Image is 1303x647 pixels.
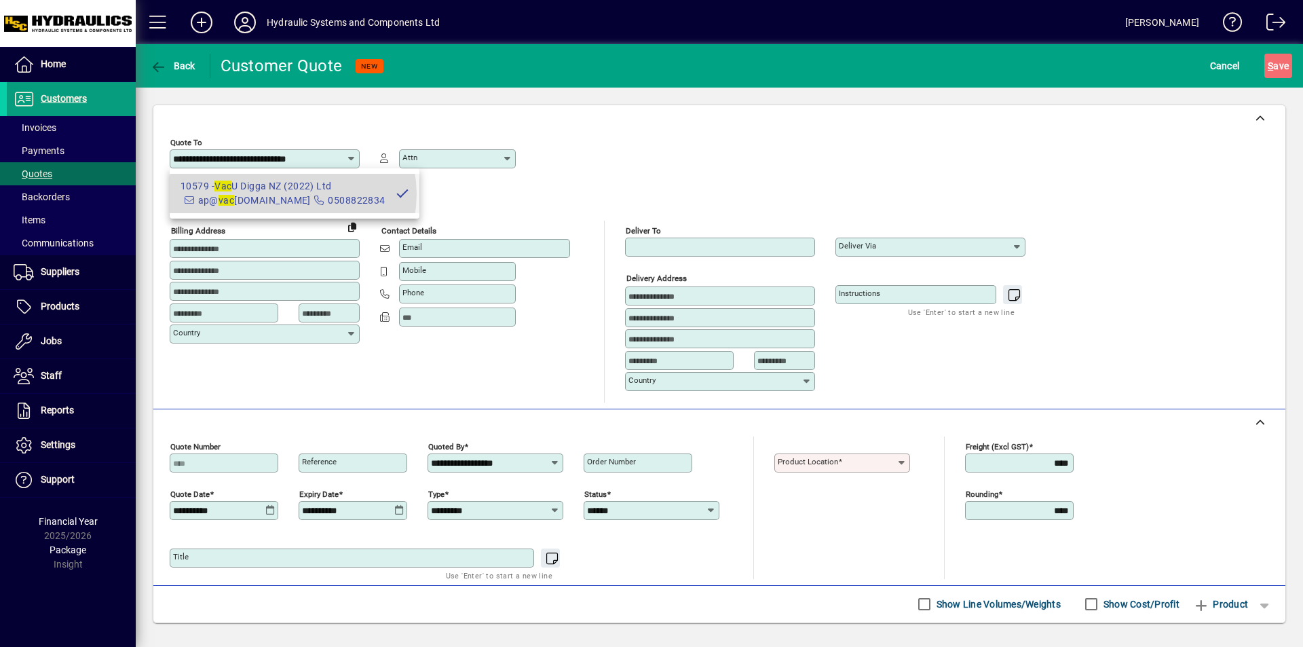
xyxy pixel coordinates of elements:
[626,226,661,236] mat-label: Deliver To
[778,457,838,466] mat-label: Product location
[428,441,464,451] mat-label: Quoted by
[170,489,210,498] mat-label: Quote date
[14,122,56,133] span: Invoices
[402,242,422,252] mat-label: Email
[41,93,87,104] span: Customers
[7,208,136,232] a: Items
[41,474,75,485] span: Support
[39,516,98,527] span: Financial Year
[223,10,267,35] button: Profile
[7,162,136,185] a: Quotes
[41,335,62,346] span: Jobs
[7,394,136,428] a: Reports
[361,62,378,71] span: NEW
[7,255,136,289] a: Suppliers
[7,48,136,81] a: Home
[966,489,998,498] mat-label: Rounding
[7,325,136,358] a: Jobs
[299,489,339,498] mat-label: Expiry date
[7,428,136,462] a: Settings
[7,463,136,497] a: Support
[14,191,70,202] span: Backorders
[147,54,199,78] button: Back
[934,597,1061,611] label: Show Line Volumes/Weights
[1125,12,1199,33] div: [PERSON_NAME]
[150,60,195,71] span: Back
[50,544,86,555] span: Package
[267,12,440,33] div: Hydraulic Systems and Components Ltd
[839,289,880,298] mat-label: Instructions
[41,58,66,69] span: Home
[173,552,189,561] mat-label: Title
[1264,54,1292,78] button: Save
[7,139,136,162] a: Payments
[173,328,200,337] mat-label: Country
[14,238,94,248] span: Communications
[7,290,136,324] a: Products
[446,568,552,583] mat-hint: Use 'Enter' to start a new line
[170,441,221,451] mat-label: Quote number
[180,10,223,35] button: Add
[41,301,79,312] span: Products
[1101,597,1179,611] label: Show Cost/Profit
[41,370,62,381] span: Staff
[402,153,417,162] mat-label: Attn
[7,185,136,208] a: Backorders
[136,54,210,78] app-page-header-button: Back
[1186,592,1255,616] button: Product
[41,266,79,277] span: Suppliers
[908,304,1015,320] mat-hint: Use 'Enter' to start a new line
[14,145,64,156] span: Payments
[402,265,426,275] mat-label: Mobile
[402,288,424,297] mat-label: Phone
[966,441,1029,451] mat-label: Freight (excl GST)
[7,116,136,139] a: Invoices
[1210,55,1240,77] span: Cancel
[7,232,136,255] a: Communications
[1193,593,1248,615] span: Product
[7,359,136,393] a: Staff
[41,405,74,415] span: Reports
[1207,54,1243,78] button: Cancel
[839,241,876,251] mat-label: Deliver via
[584,489,607,498] mat-label: Status
[14,215,45,225] span: Items
[628,375,656,385] mat-label: Country
[428,489,445,498] mat-label: Type
[1268,60,1273,71] span: S
[1213,3,1243,47] a: Knowledge Base
[341,216,363,238] button: Copy to Delivery address
[41,439,75,450] span: Settings
[302,457,337,466] mat-label: Reference
[587,457,636,466] mat-label: Order number
[1256,3,1286,47] a: Logout
[14,168,52,179] span: Quotes
[1268,55,1289,77] span: ave
[221,55,343,77] div: Customer Quote
[170,138,202,147] mat-label: Quote To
